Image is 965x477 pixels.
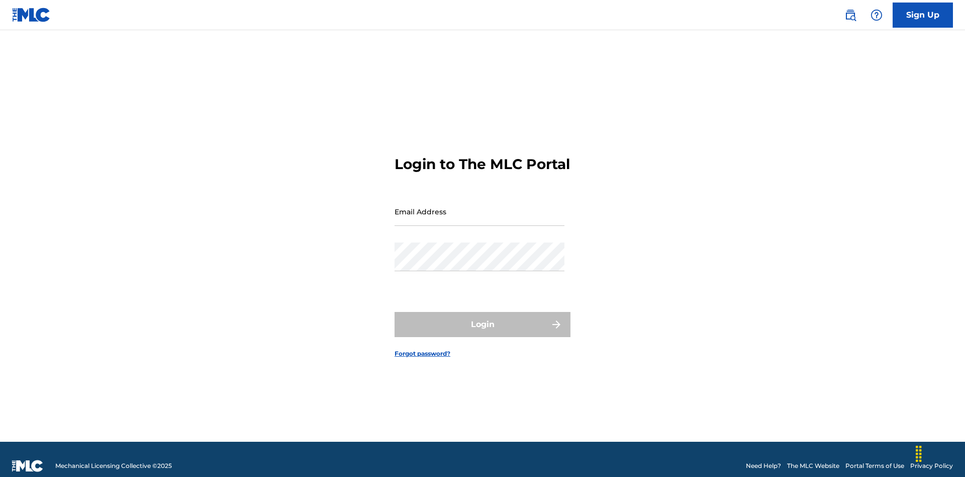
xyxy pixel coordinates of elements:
iframe: Chat Widget [915,429,965,477]
img: MLC Logo [12,8,51,22]
a: Portal Terms of Use [845,461,904,470]
a: Sign Up [893,3,953,28]
div: Help [866,5,887,25]
img: search [844,9,856,21]
a: The MLC Website [787,461,839,470]
span: Mechanical Licensing Collective © 2025 [55,461,172,470]
img: help [871,9,883,21]
a: Need Help? [746,461,781,470]
a: Public Search [840,5,860,25]
div: Drag [911,439,927,469]
h3: Login to The MLC Portal [395,155,570,173]
img: logo [12,460,43,472]
a: Forgot password? [395,349,450,358]
a: Privacy Policy [910,461,953,470]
